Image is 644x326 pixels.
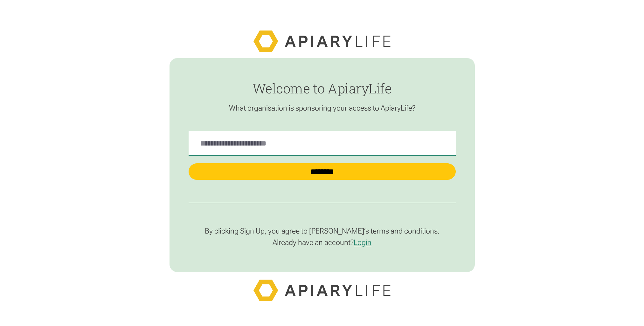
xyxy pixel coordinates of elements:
[170,58,475,272] form: find-employer
[189,103,456,113] p: What organisation is sponsoring your access to ApiaryLife?
[189,81,456,96] h1: Welcome to ApiaryLife
[189,226,456,236] p: By clicking Sign Up, you agree to [PERSON_NAME]’s terms and conditions.
[189,238,456,247] p: Already have an account?
[354,238,371,247] a: Login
